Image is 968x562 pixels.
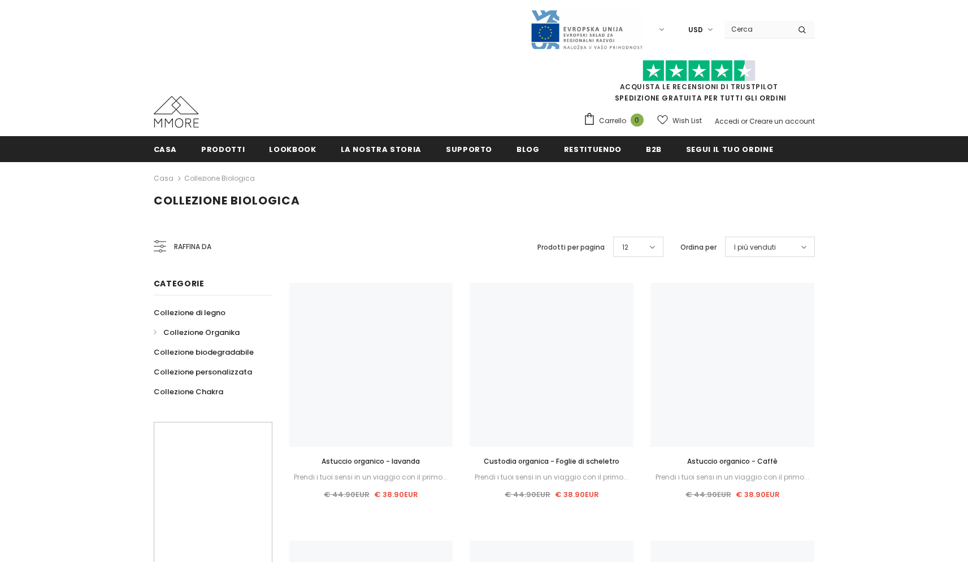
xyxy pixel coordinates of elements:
span: € 44.90EUR [685,489,731,500]
span: I più venduti [734,242,776,253]
div: Prendi i tuoi sensi in un viaggio con il primo... [289,471,453,483]
span: Collezione biologica [154,193,300,208]
a: Accedi [715,116,739,126]
a: Collezione Organika [154,323,240,342]
a: Restituendo [564,136,622,162]
a: Prodotti [201,136,245,162]
span: SPEDIZIONE GRATUITA PER TUTTI GLI ORDINI [583,65,815,103]
a: Creare un account [749,116,815,126]
a: La nostra storia [341,136,422,162]
a: Lookbook [269,136,316,162]
a: Blog [516,136,540,162]
span: Astuccio organico - Caffè [687,456,778,466]
span: € 44.90EUR [505,489,550,500]
span: € 44.90EUR [324,489,370,500]
span: € 38.90EUR [736,489,780,500]
span: Casa [154,144,177,155]
a: supporto [446,136,492,162]
span: Categorie [154,278,205,289]
span: Astuccio organico - lavanda [322,456,420,466]
span: Restituendo [564,144,622,155]
span: USD [688,24,703,36]
span: Collezione biodegradabile [154,347,254,358]
a: Segui il tuo ordine [686,136,773,162]
span: Segui il tuo ordine [686,144,773,155]
a: Acquista le recensioni di TrustPilot [620,82,778,92]
a: Casa [154,136,177,162]
img: Casi MMORE [154,96,199,128]
span: or [741,116,748,126]
a: Collezione Chakra [154,382,223,402]
a: Collezione di legno [154,303,225,323]
span: Carrello [599,115,626,127]
a: Carrello 0 [583,112,649,129]
span: 12 [622,242,628,253]
span: Collezione personalizzata [154,367,252,377]
div: Prendi i tuoi sensi in un viaggio con il primo... [650,471,814,483]
span: Blog [516,144,540,155]
span: Wish List [672,115,702,127]
span: Prodotti [201,144,245,155]
span: supporto [446,144,492,155]
img: Javni Razpis [530,9,643,50]
span: B2B [646,144,662,155]
a: Astuccio organico - lavanda [289,455,453,468]
img: Fidati di Pilot Stars [643,60,756,82]
a: Collezione biologica [184,173,255,183]
a: Wish List [657,111,702,130]
span: Raffina da [174,241,211,253]
a: Astuccio organico - Caffè [650,455,814,468]
a: Collezione biodegradabile [154,342,254,362]
span: € 38.90EUR [374,489,418,500]
a: B2B [646,136,662,162]
span: Custodia organica - Foglie di scheletro [484,456,619,466]
input: Search Site [724,21,789,37]
label: Ordina per [680,242,717,253]
a: Collezione personalizzata [154,362,252,382]
a: Casa [154,172,173,185]
a: Javni Razpis [530,24,643,34]
span: Collezione Organika [163,327,240,338]
span: Collezione Chakra [154,386,223,397]
a: Custodia organica - Foglie di scheletro [470,455,633,468]
span: Collezione di legno [154,307,225,318]
span: Lookbook [269,144,316,155]
span: € 38.90EUR [555,489,599,500]
span: 0 [631,114,644,127]
label: Prodotti per pagina [537,242,605,253]
div: Prendi i tuoi sensi in un viaggio con il primo... [470,471,633,483]
span: La nostra storia [341,144,422,155]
